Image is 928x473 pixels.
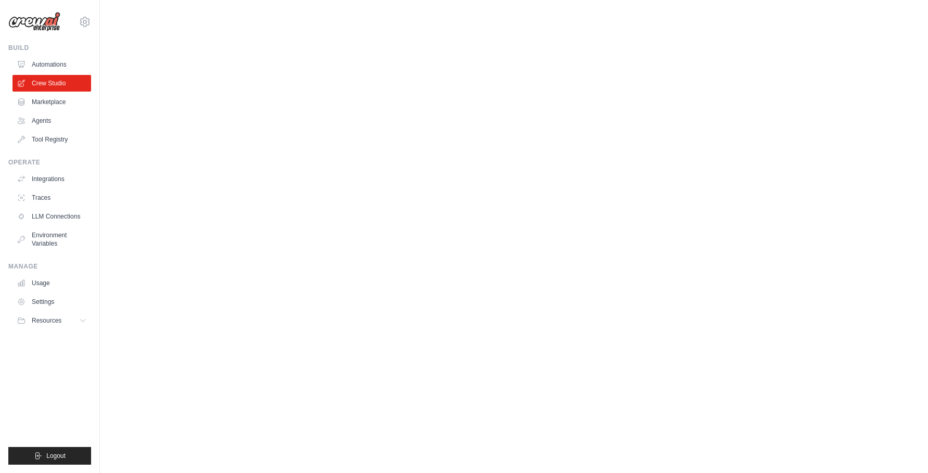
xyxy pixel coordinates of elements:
a: Settings [12,293,91,310]
a: Usage [12,275,91,291]
span: Logout [46,452,66,460]
a: Traces [12,189,91,206]
span: Resources [32,316,61,325]
a: Automations [12,56,91,73]
a: Integrations [12,171,91,187]
img: Logo [8,12,60,32]
div: Build [8,44,91,52]
div: Manage [8,262,91,271]
a: Agents [12,112,91,129]
a: Environment Variables [12,227,91,252]
button: Logout [8,447,91,465]
div: Operate [8,158,91,167]
a: Crew Studio [12,75,91,92]
a: LLM Connections [12,208,91,225]
a: Marketplace [12,94,91,110]
button: Resources [12,312,91,329]
a: Tool Registry [12,131,91,148]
